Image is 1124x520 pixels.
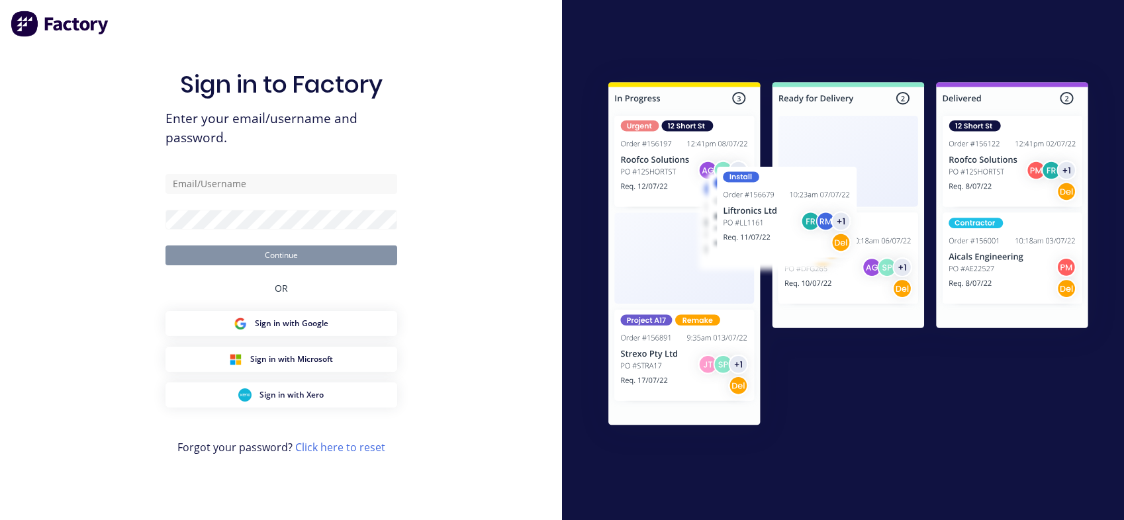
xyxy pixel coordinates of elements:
button: Xero Sign inSign in with Xero [165,382,397,408]
img: Google Sign in [234,317,247,330]
img: Xero Sign in [238,388,252,402]
span: Sign in with Microsoft [250,353,333,365]
input: Email/Username [165,174,397,194]
span: Sign in with Xero [259,389,324,401]
img: Microsoft Sign in [229,353,242,366]
img: Factory [11,11,110,37]
a: Click here to reset [295,440,385,455]
button: Microsoft Sign inSign in with Microsoft [165,347,397,372]
h1: Sign in to Factory [180,70,383,99]
div: OR [275,265,288,311]
button: Continue [165,245,397,265]
span: Forgot your password? [177,439,385,455]
span: Enter your email/username and password. [165,109,397,148]
img: Sign in [579,56,1117,456]
span: Sign in with Google [255,318,328,329]
button: Google Sign inSign in with Google [165,311,397,336]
